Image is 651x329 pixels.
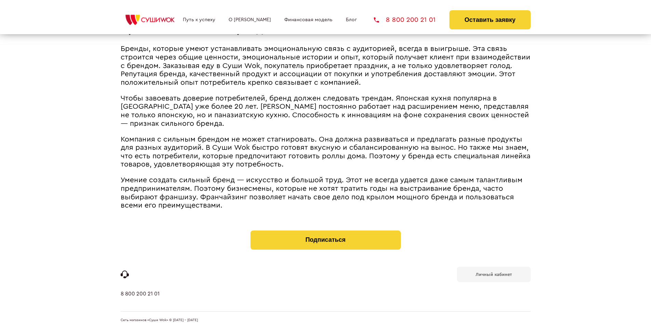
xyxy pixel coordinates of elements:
[121,95,529,127] span: Чтобы завоевать доверие потребителей, бренд должен следовать трендам. Японская кухня популярна в ...
[250,231,401,250] button: Подписаться
[121,45,530,86] span: Бренды, которые умеют устанавливать эмоциональную связь с аудиторией, всегда в выигрыше. Эта связ...
[229,17,271,23] a: О [PERSON_NAME]
[346,17,357,23] a: Блог
[449,10,530,29] button: Оставить заявку
[386,16,436,23] span: 8 800 200 21 01
[121,318,198,323] span: Сеть магазинов «Суши Wok» © [DATE] - [DATE]
[121,291,160,311] a: 8 800 200 21 01
[284,17,333,23] a: Финансовая модель
[476,272,512,277] b: Личный кабинет
[374,16,436,23] a: 8 800 200 21 01
[457,267,531,282] a: Личный кабинет
[121,136,530,168] span: Компания с сильным брендом не может стагнировать. Она должна развиваться и предлагать разные прод...
[121,176,523,209] span: Умение создать сильный бренд ― искусство и большой труд. Этот не всегда удается даже самым талант...
[183,17,215,23] a: Путь к успеху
